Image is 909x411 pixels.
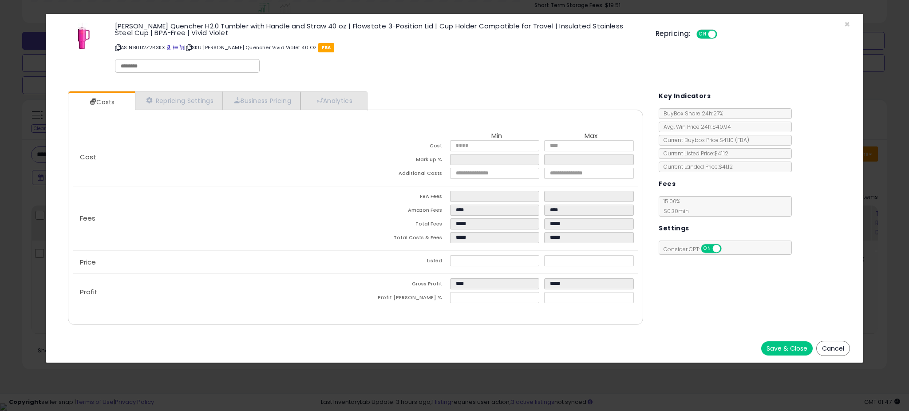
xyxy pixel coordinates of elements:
[356,191,450,205] td: FBA Fees
[356,255,450,269] td: Listed
[223,91,300,110] a: Business Pricing
[356,168,450,182] td: Additional Costs
[73,215,356,222] p: Fees
[544,132,638,140] th: Max
[659,150,728,157] span: Current Listed Price: $41.12
[73,259,356,266] p: Price
[715,31,730,38] span: OFF
[844,18,850,31] span: ×
[356,140,450,154] td: Cost
[115,40,642,55] p: ASIN: B0D2Z2R3KX | SKU: [PERSON_NAME] Quencher Vivid Violet 40 Oz
[702,245,713,253] span: ON
[659,136,749,144] span: Current Buybox Price:
[659,178,676,190] h5: Fees
[73,288,356,296] p: Profit
[659,198,689,215] span: 15.00 %
[356,232,450,246] td: Total Costs & Fees
[356,292,450,306] td: Profit [PERSON_NAME] %
[659,245,733,253] span: Consider CPT:
[73,154,356,161] p: Cost
[78,23,90,49] img: 31gxgBmguAL._SL60_.jpg
[659,91,711,102] h5: Key Indicators
[173,44,178,51] a: All offer listings
[356,205,450,218] td: Amazon Fees
[450,132,544,140] th: Min
[697,31,708,38] span: ON
[318,43,335,52] span: FBA
[166,44,171,51] a: BuyBox page
[735,136,749,144] span: ( FBA )
[659,110,723,117] span: BuyBox Share 24h: 27%
[300,91,366,110] a: Analytics
[179,44,184,51] a: Your listing only
[656,30,691,37] h5: Repricing:
[356,218,450,232] td: Total Fees
[659,163,733,170] span: Current Landed Price: $41.12
[816,341,850,356] button: Cancel
[720,245,735,253] span: OFF
[761,341,813,356] button: Save & Close
[68,93,134,111] a: Costs
[356,278,450,292] td: Gross Profit
[135,91,223,110] a: Repricing Settings
[356,154,450,168] td: Mark up %
[659,123,731,130] span: Avg. Win Price 24h: $40.94
[115,23,642,36] h3: [PERSON_NAME] Quencher H2.0 Tumbler with Handle and Straw 40 oz | Flowstate 3-Position Lid | Cup ...
[719,136,749,144] span: $41.10
[659,223,689,234] h5: Settings
[659,207,689,215] span: $0.30 min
